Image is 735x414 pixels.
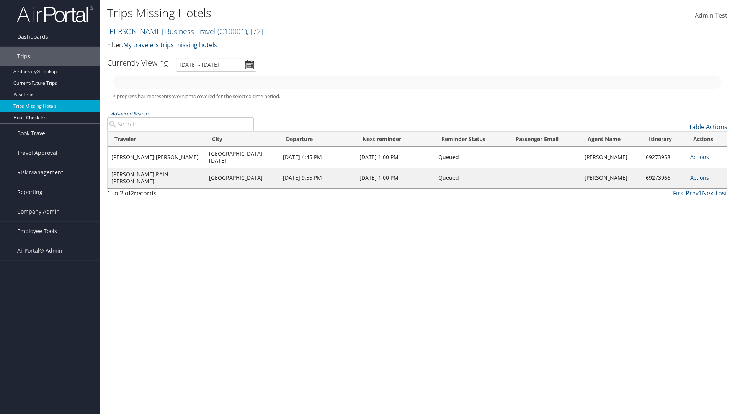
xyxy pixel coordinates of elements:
[695,11,727,20] span: Admin Test
[689,123,727,131] a: Table Actions
[690,174,709,181] a: Actions
[17,241,62,260] span: AirPortal® Admin
[108,132,205,147] th: Traveler: activate to sort column ascending
[205,147,279,168] td: [GEOGRAPHIC_DATA][DATE]
[17,163,63,182] span: Risk Management
[702,189,715,197] a: Next
[17,124,47,143] span: Book Travel
[279,168,355,188] td: [DATE] 9:55 PM
[107,26,263,36] a: [PERSON_NAME] Business Travel
[108,168,205,188] td: [PERSON_NAME] RAIN [PERSON_NAME]
[111,110,148,117] a: Advanced Search
[581,168,642,188] td: [PERSON_NAME]
[176,58,256,72] input: [DATE] - [DATE]
[279,132,355,147] th: Departure: activate to sort column ascending
[131,189,134,197] span: 2
[642,168,686,188] td: 69273966
[356,147,435,168] td: [DATE] 1:00 PM
[279,147,355,168] td: [DATE] 4:45 PM
[642,132,686,147] th: Itinerary
[107,117,254,131] input: Advanced Search
[108,147,205,168] td: [PERSON_NAME] [PERSON_NAME]
[673,189,686,197] a: First
[356,168,435,188] td: [DATE] 1:00 PM
[715,189,727,197] a: Last
[113,93,722,100] h5: * progress bar represents overnights covered for the selected time period.
[17,222,57,241] span: Employee Tools
[17,5,93,23] img: airportal-logo.png
[356,132,435,147] th: Next reminder
[434,132,508,147] th: Reminder Status
[107,5,521,21] h1: Trips Missing Hotels
[581,132,642,147] th: Agent Name
[217,26,247,36] span: ( C10001 )
[686,132,727,147] th: Actions
[642,147,686,168] td: 69273958
[699,189,702,197] a: 1
[434,147,508,168] td: Queued
[205,168,279,188] td: [GEOGRAPHIC_DATA]
[17,182,42,202] span: Reporting
[695,4,727,28] a: Admin Test
[123,41,217,49] a: My travelers trips missing hotels
[247,26,263,36] span: , [ 72 ]
[690,153,709,161] a: Actions
[17,202,60,221] span: Company Admin
[434,168,508,188] td: Queued
[581,147,642,168] td: [PERSON_NAME]
[17,27,48,46] span: Dashboards
[205,132,279,147] th: City: activate to sort column ascending
[686,189,699,197] a: Prev
[107,58,168,68] h3: Currently Viewing
[17,47,30,66] span: Trips
[509,132,581,147] th: Passenger Email: activate to sort column ascending
[107,189,254,202] div: 1 to 2 of records
[17,143,57,163] span: Travel Approval
[107,40,521,50] p: Filter:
